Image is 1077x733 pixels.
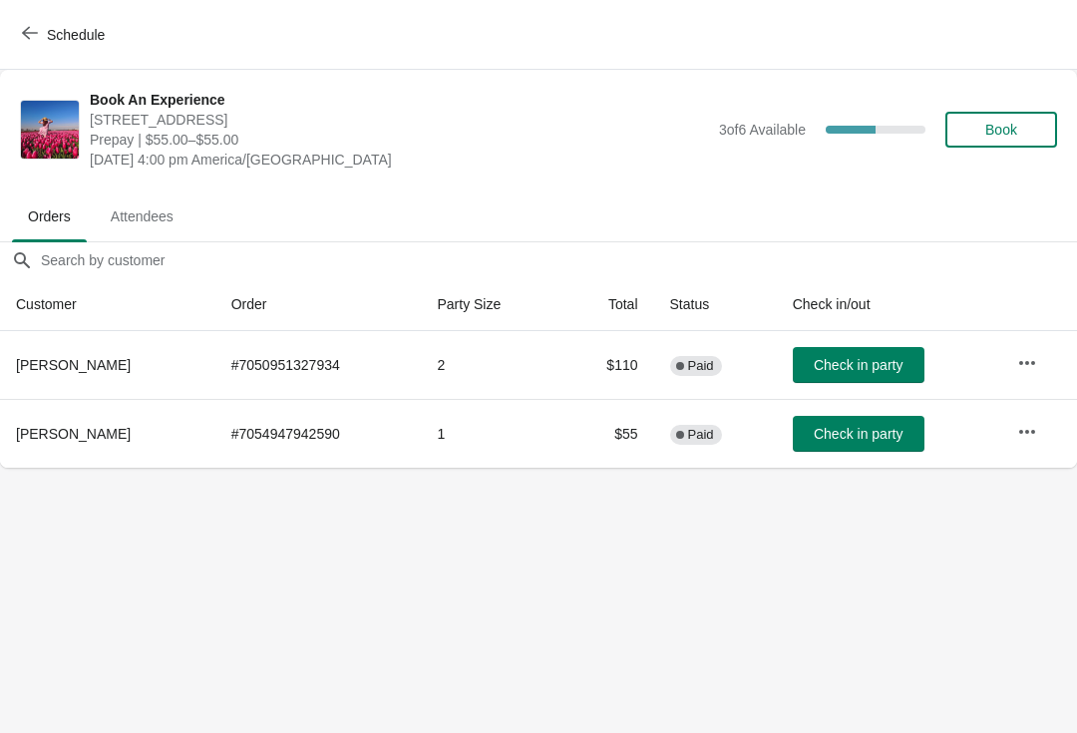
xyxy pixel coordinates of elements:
th: Party Size [421,278,560,331]
img: Book An Experience [21,101,79,159]
span: Paid [688,427,714,443]
th: Check in/out [777,278,1001,331]
span: [PERSON_NAME] [16,426,131,442]
th: Status [654,278,777,331]
span: Book An Experience [90,90,709,110]
span: 3 of 6 Available [719,122,806,138]
td: $55 [561,399,654,468]
span: Prepay | $55.00–$55.00 [90,130,709,150]
td: # 7054947942590 [215,399,422,468]
th: Order [215,278,422,331]
span: Check in party [814,357,902,373]
td: 2 [421,331,560,399]
td: $110 [561,331,654,399]
td: 1 [421,399,560,468]
th: Total [561,278,654,331]
input: Search by customer [40,242,1077,278]
td: # 7050951327934 [215,331,422,399]
span: [DATE] 4:00 pm America/[GEOGRAPHIC_DATA] [90,150,709,170]
span: [PERSON_NAME] [16,357,131,373]
span: Book [985,122,1017,138]
button: Check in party [793,416,924,452]
span: Attendees [95,198,189,234]
span: Orders [12,198,87,234]
span: Schedule [47,27,105,43]
button: Check in party [793,347,924,383]
button: Book [945,112,1057,148]
button: Schedule [10,17,121,53]
span: Check in party [814,426,902,442]
span: Paid [688,358,714,374]
span: [STREET_ADDRESS] [90,110,709,130]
